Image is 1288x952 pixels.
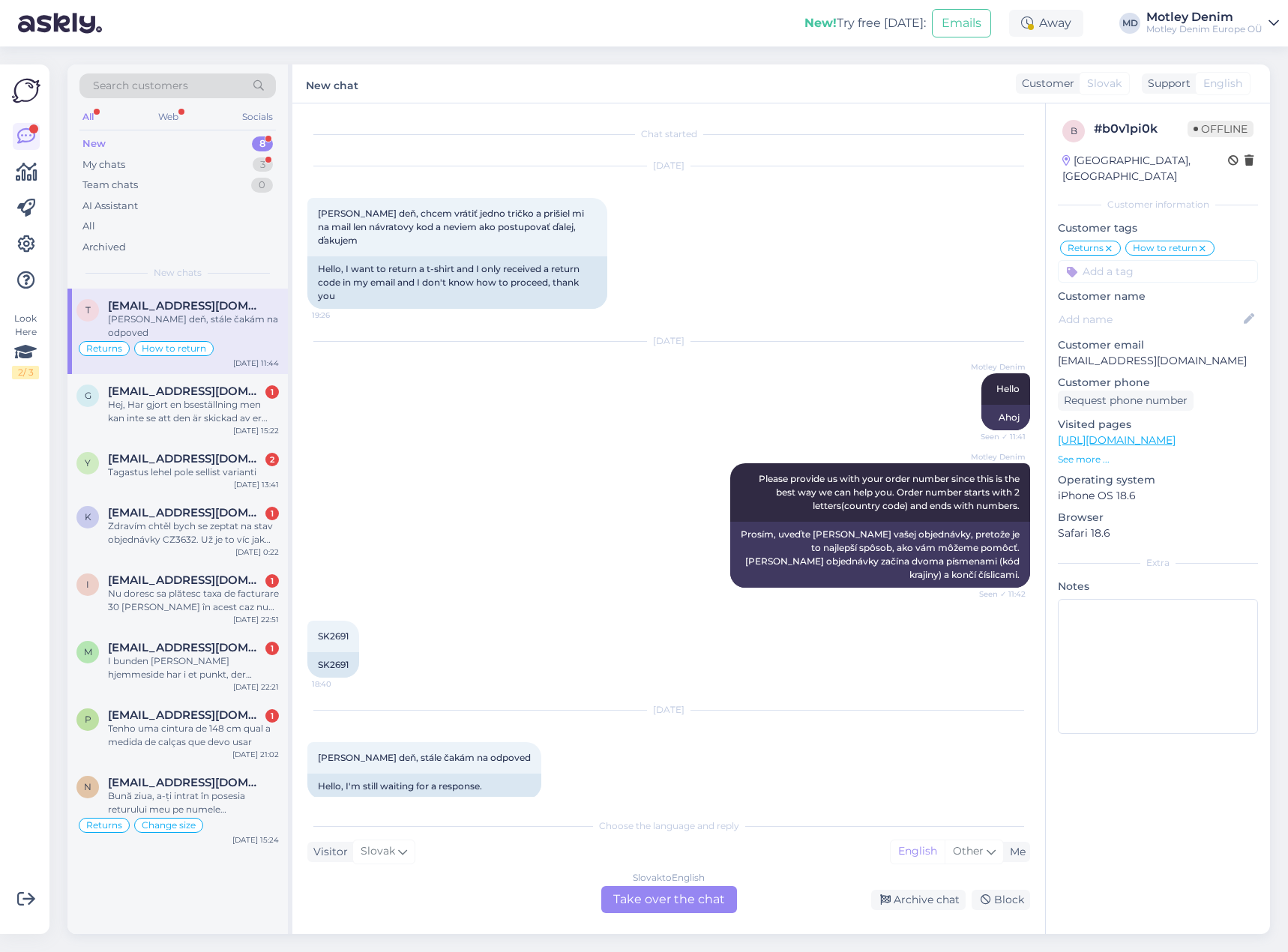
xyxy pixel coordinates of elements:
[12,76,40,105] img: Askly Logo
[82,178,138,193] div: Team chats
[307,774,541,799] div: Hello, I'm still waiting for a response.
[307,127,1030,141] div: Chat started
[84,781,91,792] span: n
[265,709,279,723] div: 1
[318,752,531,763] span: [PERSON_NAME] deň, stále čakám na odpoved
[307,159,1030,172] div: [DATE]
[1062,153,1228,184] div: [GEOGRAPHIC_DATA], [GEOGRAPHIC_DATA]
[306,73,358,94] label: New chat
[312,678,368,690] span: 18:40
[235,546,279,558] div: [DATE] 0:22
[108,506,264,519] span: kola.v04@gmail.com
[85,304,91,316] span: t
[307,652,359,678] div: SK2691
[108,587,279,614] div: Nu doresc sa plătesc taxa de facturare 30 [PERSON_NAME] în acest caz nu ridic comanda am înțeles ...
[82,136,106,151] div: New
[953,844,984,858] span: Other
[265,385,279,399] div: 1
[1146,23,1263,35] div: Motley Denim Europe OÜ
[93,78,188,94] span: Search customers
[969,451,1026,463] span: Motley Denim
[82,219,95,234] div: All
[1058,525,1258,541] p: Safari 18.6
[1058,510,1258,525] p: Browser
[1068,244,1104,253] span: Returns
[108,776,264,789] span: neculae.bogdan@yahoo.com
[804,14,926,32] div: Try free [DATE]:
[82,157,125,172] div: My chats
[1058,488,1258,504] p: iPhone OS 18.6
[1058,289,1258,304] p: Customer name
[265,642,279,655] div: 1
[108,641,264,654] span: mup@mail.dk
[84,646,92,657] span: m
[85,457,91,469] span: y
[251,178,273,193] div: 0
[1133,244,1197,253] span: How to return
[233,681,279,693] div: [DATE] 22:21
[108,385,264,398] span: g_rand@hotmail.com
[871,890,966,910] div: Archive chat
[155,107,181,127] div: Web
[601,886,737,913] div: Take over the chat
[1188,121,1254,137] span: Offline
[233,614,279,625] div: [DATE] 22:51
[108,398,279,425] div: Hej, Har gjort en bseställning men kan inte se att den är skickad av er och faktura [PERSON_NAME]...
[86,344,122,353] span: Returns
[12,312,39,379] div: Look Here
[1059,311,1241,328] input: Add name
[108,722,279,749] div: Tenho uma cintura de 148 cm qual a medida de calças que devo usar
[891,840,945,863] div: English
[804,16,837,30] b: New!
[265,507,279,520] div: 1
[1094,120,1188,138] div: # b0v1pi0k
[1058,453,1258,466] p: See more ...
[1058,579,1258,594] p: Notes
[1058,198,1258,211] div: Customer information
[142,344,206,353] span: How to return
[307,256,607,309] div: Hello, I want to return a t-shirt and I only received a return code in my email and I don't know ...
[633,871,705,885] div: Slovak to English
[1058,353,1258,369] p: [EMAIL_ADDRESS][DOMAIN_NAME]
[265,574,279,588] div: 1
[82,199,138,214] div: AI Assistant
[1058,260,1258,283] input: Add a tag
[85,390,91,401] span: g
[307,703,1030,717] div: [DATE]
[361,843,395,860] span: Slovak
[1058,556,1258,570] div: Extra
[981,405,1030,430] div: Ahoj
[265,453,279,466] div: 2
[969,431,1026,442] span: Seen ✓ 11:41
[234,479,279,490] div: [DATE] 13:41
[232,749,279,760] div: [DATE] 21:02
[233,425,279,436] div: [DATE] 15:22
[996,383,1020,394] span: Hello
[1058,417,1258,433] p: Visited pages
[1058,391,1194,411] div: Request phone number
[82,240,126,255] div: Archived
[1142,76,1191,91] div: Support
[233,358,279,369] div: [DATE] 11:44
[108,789,279,816] div: Bună ziua, a-ți intrat în posesia returului meu pe numele [PERSON_NAME]?
[86,579,89,590] span: I
[1009,10,1083,37] div: Away
[1016,76,1074,91] div: Customer
[972,890,1030,910] div: Block
[108,466,279,479] div: Tagastus lehel pole sellist varianti
[1058,220,1258,236] p: Customer tags
[12,366,39,379] div: 2 / 3
[1119,13,1140,34] div: MD
[108,452,264,466] span: yuliasoots@gmail.com
[108,708,264,722] span: pereiraduarte74@outlook.com
[307,844,348,860] div: Visitor
[1087,76,1122,91] span: Slovak
[969,361,1026,373] span: Motley Denim
[108,654,279,681] div: I bunden [PERSON_NAME] hjemmeside har i et punkt, der hedder XL-tøj, men når man klikker på det s...
[318,208,586,246] span: [PERSON_NAME] deň, chcem vrátiť jedno tričko a prišiel mi na mail len návratovy kod a neviem ako ...
[969,588,1026,600] span: Seen ✓ 11:42
[1146,11,1279,35] a: Motley DenimMotley Denim Europe OÜ
[239,107,276,127] div: Socials
[79,107,97,127] div: All
[730,522,1030,588] div: Prosím, uveďte [PERSON_NAME] vašej objednávky, pretože je to najlepší spôsob, ako vám môžeme pomô...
